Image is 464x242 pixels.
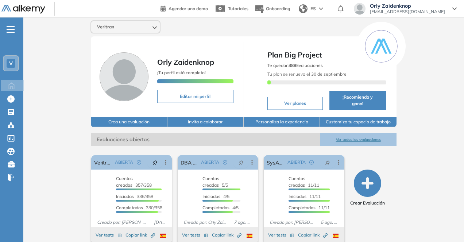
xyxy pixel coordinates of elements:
span: Completados [202,205,229,210]
span: Iniciadas [289,194,306,199]
span: check-circle [309,160,314,164]
span: Copiar link [125,232,155,238]
span: Creado por: Orly Zaidenknop [181,219,231,226]
span: Cuentas creadas [116,176,133,188]
b: 388 [289,63,296,68]
span: Crear Evaluación [350,200,385,206]
div: Widget de chat [428,207,464,242]
a: DBA K8S Test [181,155,198,170]
img: arrow [319,7,323,10]
span: Orly Zaidenknop [157,57,214,67]
button: pushpin [320,156,336,168]
button: Ver todas las evaluaciones [320,133,396,146]
button: pushpin [147,156,163,168]
span: Te quedan Evaluaciones [267,63,323,68]
span: check-circle [137,160,141,164]
button: Ver tests [96,231,122,239]
span: Creado por: [PERSON_NAME] [94,219,151,226]
span: Evaluaciones abiertas [91,133,320,146]
span: Orly Zaidenknop [370,3,445,9]
span: 11/11 [289,205,330,210]
button: Copiar link [125,231,155,239]
button: Crea una evaluación [91,117,167,127]
img: Foto de perfil [100,52,148,101]
span: Tu plan se renueva el [267,71,347,77]
img: ESP [160,234,166,238]
button: Ver planes [267,97,323,110]
button: Copiar link [298,231,328,239]
img: ESP [247,234,252,238]
span: 4/5 [202,194,229,199]
a: Veritran - AP [94,155,112,170]
span: Tutoriales [228,6,248,11]
span: pushpin [325,159,330,165]
span: Plan Big Project [267,49,386,60]
span: Onboarding [266,6,290,11]
img: Logo [1,5,45,14]
span: ABIERTA [115,159,133,166]
button: Onboarding [254,1,290,17]
span: 4/5 [202,205,239,210]
span: ABIERTA [287,159,306,166]
span: Creado por: [PERSON_NAME] [267,219,318,226]
span: 7 ago. 2025 [231,219,255,226]
span: 330/358 [116,205,162,210]
span: ES [310,5,316,12]
span: Iniciadas [202,194,220,199]
span: Cuentas creadas [202,176,219,188]
span: [EMAIL_ADDRESS][DOMAIN_NAME] [370,9,445,15]
span: Iniciadas [116,194,134,199]
button: ¡Recomienda y gana! [329,91,386,110]
span: V [9,60,13,66]
span: Copiar link [298,232,328,238]
span: [DATE] [151,219,169,226]
button: Copiar link [212,231,241,239]
span: Veritran [97,24,114,30]
span: ABIERTA [201,159,219,166]
button: Crear Evaluación [350,170,385,206]
i: - [7,29,15,30]
button: Ver tests [182,231,208,239]
iframe: Chat Widget [428,207,464,242]
button: pushpin [233,156,249,168]
img: world [299,4,308,13]
button: Editar mi perfil [157,90,233,103]
span: pushpin [239,159,244,165]
span: Cuentas creadas [289,176,305,188]
span: Completados [116,205,143,210]
a: Agendar una demo [161,4,208,12]
span: 357/358 [116,176,152,188]
span: Agendar una demo [169,6,208,11]
span: 5 ago. 2025 [318,219,341,226]
span: 11/11 [289,194,321,199]
b: 30 de septiembre [310,71,347,77]
button: Ver tests [268,231,294,239]
button: Customiza tu espacio de trabajo [320,117,396,127]
span: pushpin [152,159,158,165]
button: Invita a colaborar [167,117,244,127]
span: Completados [289,205,316,210]
span: Copiar link [212,232,241,238]
a: SysAdmin Networking [267,155,285,170]
span: 336/358 [116,194,153,199]
button: Personaliza la experiencia [244,117,320,127]
span: ¡Tu perfil está completo! [157,70,206,75]
span: 11/11 [289,176,319,188]
img: ESP [333,234,339,238]
span: check-circle [223,160,227,164]
span: 5/5 [202,176,228,188]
